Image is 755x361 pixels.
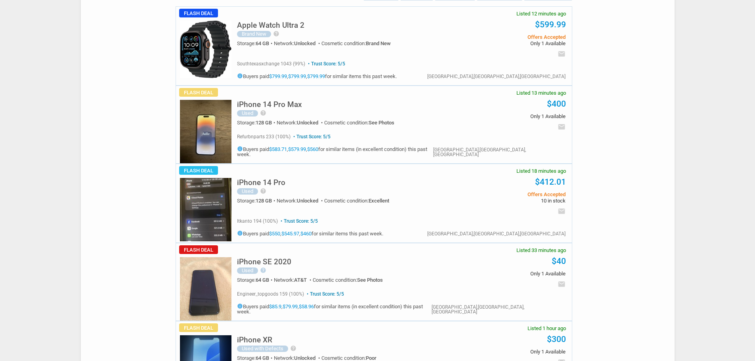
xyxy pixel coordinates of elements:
span: 64 GB [256,355,269,361]
span: Offers Accepted [446,192,565,197]
div: Network: [277,198,324,203]
a: $599.99 [535,20,566,29]
span: Only 1 Available [446,114,565,119]
a: $40 [552,256,566,266]
a: $545.97 [281,231,299,237]
a: $460 [300,231,312,237]
a: Apple Watch Ultra 2 [237,23,304,29]
h5: Apple Watch Ultra 2 [237,21,304,29]
div: Used with Defects [237,346,288,352]
span: Unlocked [294,40,315,46]
i: help [260,267,266,273]
span: Flash Deal [179,245,218,254]
span: Listed 13 minutes ago [516,90,566,96]
span: Listed 18 minutes ago [516,168,566,174]
h5: iPhone SE 2020 [237,258,291,265]
h5: Buyers paid , , for similar items this past week. [237,73,397,79]
div: Storage: [237,41,274,46]
div: Cosmetic condition: [324,198,389,203]
a: $799.99 [288,73,306,79]
span: Poor [366,355,377,361]
a: $58.96 [299,304,314,309]
span: Flash Deal [179,166,218,175]
div: Cosmetic condition: [321,355,377,361]
h5: iPhone XR [237,336,272,344]
div: [GEOGRAPHIC_DATA],[GEOGRAPHIC_DATA],[GEOGRAPHIC_DATA] [427,231,566,236]
div: Network: [274,41,321,46]
i: info [237,303,243,309]
img: s-l225.jpg [180,178,231,241]
a: $300 [547,334,566,344]
div: Cosmetic condition: [321,41,391,46]
i: email [558,123,566,131]
span: Unlocked [297,120,318,126]
i: help [260,110,266,116]
span: 64 GB [256,40,269,46]
span: 128 GB [256,120,272,126]
h5: Buyers paid , , for similar items (in excellent condition) this past week. [237,303,431,314]
img: s-l225.jpg [180,257,231,321]
span: Only 1 Available [446,271,565,276]
h5: Buyers paid , , for similar items this past week. [237,230,383,236]
span: Unlocked [294,355,315,361]
a: iPhone 14 Pro [237,180,285,186]
span: Listed 1 hour ago [528,326,566,331]
div: [GEOGRAPHIC_DATA],[GEOGRAPHIC_DATA],[GEOGRAPHIC_DATA] [427,74,566,79]
span: Offers Accepted [446,34,565,40]
div: Network: [277,120,324,125]
span: See Photos [369,120,394,126]
span: Flash Deal [179,88,218,97]
span: Brand New [366,40,391,46]
i: info [237,230,243,236]
div: Brand New [237,31,271,37]
span: Unlocked [297,198,318,204]
span: Excellent [369,198,389,204]
a: $583.71 [269,146,287,152]
div: [GEOGRAPHIC_DATA],[GEOGRAPHIC_DATA],[GEOGRAPHIC_DATA] [433,147,566,157]
span: Listed 12 minutes ago [516,11,566,16]
div: Network: [274,355,321,361]
a: iPhone SE 2020 [237,260,291,265]
div: Cosmetic condition: [313,277,383,283]
span: AT&T [294,277,307,283]
a: $579.99 [288,146,306,152]
span: 128 GB [256,198,272,204]
span: Listed 33 minutes ago [516,248,566,253]
span: engineer_topgoods 159 (100%) [237,291,304,297]
div: Storage: [237,198,277,203]
span: southtexasxchange 1043 (99%) [237,61,305,67]
span: Only 1 Available [446,41,565,46]
a: $799.99 [269,73,287,79]
a: iPhone XR [237,338,272,344]
a: $85.9 [269,304,281,309]
i: email [558,280,566,288]
span: refurbnparts 233 (100%) [237,134,291,139]
div: Used [237,110,258,117]
span: See Photos [357,277,383,283]
div: Storage: [237,355,274,361]
i: help [290,345,296,351]
a: iPhone 14 Pro Max [237,102,302,108]
span: Trust Score: 5/5 [305,291,344,297]
i: email [558,207,566,215]
span: itkanto 194 (100%) [237,218,278,224]
span: Only 1 Available [446,349,565,354]
a: $799.99 [307,73,325,79]
i: email [558,50,566,58]
a: $79.99 [283,304,298,309]
div: Cosmetic condition: [324,120,394,125]
img: s-l225.jpg [180,21,231,78]
span: 64 GB [256,277,269,283]
a: $412.01 [535,177,566,187]
div: Network: [274,277,313,283]
i: help [273,31,279,37]
div: Storage: [237,277,274,283]
i: help [260,188,266,194]
h5: iPhone 14 Pro Max [237,101,302,108]
a: $550 [269,231,280,237]
i: info [237,146,243,152]
h5: iPhone 14 Pro [237,179,285,186]
i: info [237,73,243,79]
span: Trust Score: 5/5 [306,61,345,67]
a: $400 [547,99,566,109]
